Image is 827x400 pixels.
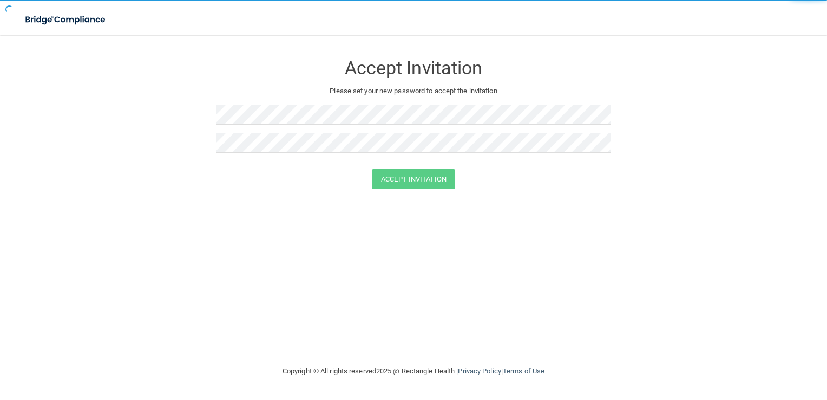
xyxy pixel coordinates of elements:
[372,169,455,189] button: Accept Invitation
[224,85,603,98] p: Please set your new password to accept the invitation
[16,9,116,31] img: bridge_compliance_login_screen.278c3ca4.svg
[216,58,611,78] h3: Accept Invitation
[503,367,544,375] a: Terms of Use
[458,367,501,375] a: Privacy Policy
[216,354,611,389] div: Copyright © All rights reserved 2025 @ Rectangle Health | |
